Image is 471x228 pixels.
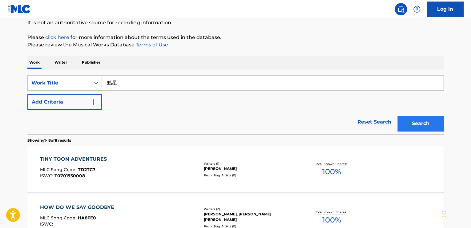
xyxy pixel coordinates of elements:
div: HOW DO WE SAY GOODBYE [40,204,117,211]
span: T0701930008 [54,173,85,179]
img: help [413,6,421,13]
p: Total Known Shares: [315,210,348,214]
p: Please review the Musical Works Database [27,41,444,49]
div: [PERSON_NAME], [PERSON_NAME] [PERSON_NAME] [204,211,297,222]
a: TINY TOON ADVENTURESMLC Song Code:TD2TC7ISWC:T0701930008Writers (1)[PERSON_NAME]Recording Artists... [27,146,444,192]
p: Total Known Shares: [315,162,348,166]
div: [PERSON_NAME] [204,166,297,171]
span: HA8FE0 [78,215,96,221]
div: TINY TOON ADVENTURES [40,155,110,163]
span: ISWC : [40,173,54,179]
a: Reset Search [354,115,394,129]
a: Log In [427,2,464,17]
span: MLC Song Code : [40,215,78,221]
div: Help [411,3,423,15]
span: TD2TC7 [78,167,95,172]
div: Recording Artists ( 0 ) [204,173,297,178]
div: Work Title [31,79,87,87]
p: Work [27,56,42,69]
img: MLC Logo [7,5,31,14]
p: Showing 1 - 8 of 8 results [27,138,71,143]
iframe: Chat Widget [440,199,471,228]
img: 9d2ae6d4665cec9f34b9.svg [90,98,97,106]
p: Publisher [80,56,102,69]
p: It is not an authoritative source for recording information. [27,19,444,26]
a: click here [45,34,69,40]
span: ISWC : [40,221,54,227]
a: Public Search [395,3,407,15]
img: search [397,6,405,13]
span: 100 % [322,166,341,177]
p: Please for more information about the terms used in the database. [27,34,444,41]
button: Search [397,116,444,131]
span: MLC Song Code : [40,167,78,172]
div: Drag [442,205,446,223]
p: Writer [53,56,69,69]
button: Add Criteria [27,94,102,110]
span: 100 % [322,214,341,226]
a: Terms of Use [135,42,168,48]
div: Writers ( 1 ) [204,161,297,166]
form: Search Form [27,75,444,134]
div: Writers ( 2 ) [204,207,297,211]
